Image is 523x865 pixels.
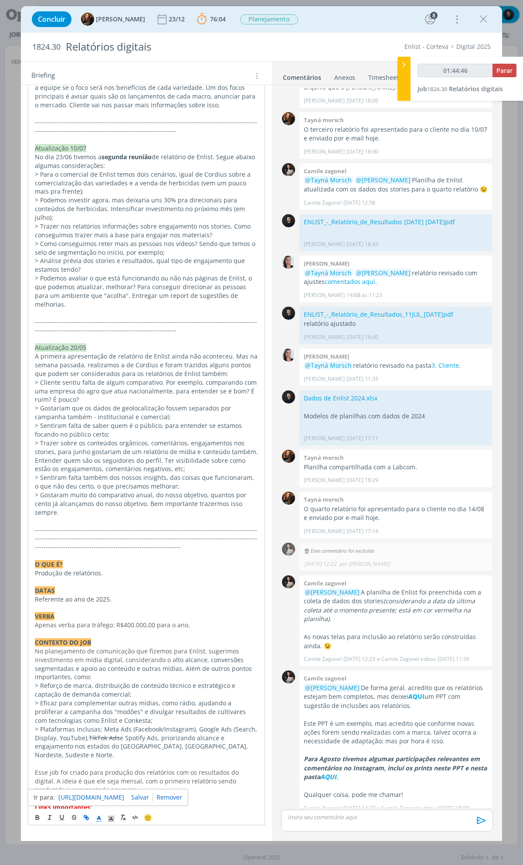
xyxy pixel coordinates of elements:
p: relatório ajustado [304,319,488,328]
p: [PERSON_NAME] [304,97,345,105]
span: e Camile Zagonel editou [377,655,436,663]
img: C [282,214,295,227]
img: C [282,670,295,684]
p: Modelos de planilhas com dados de 2024 [304,412,488,421]
span: Atualização 10/07 [35,144,86,152]
span: Apenas verba para tráfego: R$400.000,00 para o ano. [35,621,190,629]
p: Camile Zagonel [304,655,342,663]
p: As novas telas para inclusão ao relatório serão construídas ainda. 😉 [304,633,488,650]
span: Planejamento [240,14,298,24]
strong: DATAS [35,586,55,595]
p: > Sentiram falta de saber quem é o público, para entender se estamos focando no público certo; [35,421,258,439]
div: dialog [21,6,502,841]
span: @[PERSON_NAME] [305,588,360,596]
span: @[PERSON_NAME] [305,684,360,692]
img: T [282,492,295,505]
b: Camile zagonel [304,579,346,587]
span: [DATE] 17:14 [346,527,378,535]
span: [DATE] 18:00 [346,148,378,156]
span: [DATE] 11:39 [438,655,469,663]
img: T [81,13,94,26]
a: AQUI [408,692,425,701]
span: e Camile Zagonel editou [377,804,436,812]
p: De forma geral, acredito que os relatórios estejam bem completos, mas deixei um PPT com sugestão ... [304,684,488,710]
p: [PERSON_NAME] [304,375,345,383]
p: Planilha de Enlist atualizada com os dados dos stories para o quarto relatório 😉 [304,176,488,194]
a: [URL][DOMAIN_NAME] [58,792,124,803]
div: Relatórios digitais [62,36,296,58]
a: Timesheet [368,69,399,82]
span: Concluir [38,16,65,23]
p: [PERSON_NAME] [304,333,345,341]
a: Comentários [282,69,322,82]
a: 3. Cliente [431,361,459,369]
p: A primeira apresentação de relatório de Enlist ainda não aconteceu. Mas na semana passada, realiz... [35,352,258,378]
img: C [282,349,295,362]
img: C [282,256,295,269]
p: O terceiro relatório foi apresentado para o cliente no dia 10/07 e enviado por e-mail hoje. [304,125,488,143]
a: AQUI. [320,773,338,781]
p: > Como conseguimos reter mais as pessoas nos vídeos? Sendo que temos o selo de segmentação no iní... [35,239,258,257]
span: Esse job foi criado para produção dos relatórios com os resultados do digital. A ideia é que ele ... [35,768,241,794]
span: [DATE] 12:58 [343,199,375,207]
p: [PERSON_NAME] [304,148,345,156]
strong: VERBA [35,612,54,620]
p: Este PPT é um exemplo, mas acredito que conforme novas ações forem sendo realizadas com a marca, ... [304,719,488,746]
p: Planilha compartilhada com a Labcom. [304,463,488,472]
img: T [282,112,295,125]
span: [DATE] 16:40 [346,333,378,341]
strong: segunda reunião [102,153,152,161]
b: [PERSON_NAME] [304,352,349,360]
p: [PERSON_NAME] [304,527,345,535]
p: > Mais pra frente teremos lançamentos. [PERSON_NAME] vai entender com a equipe se o foco será nos... [35,75,258,109]
span: 1824.30 [32,42,61,52]
button: T[PERSON_NAME] [81,13,145,26]
p: -------------------------------------------------------------------------------------------------... [35,526,258,552]
a: ENLIST_-_Relatório_de_Resultados [DATE] [DATE]pdf [304,218,455,226]
img: C [282,390,295,403]
p: [PERSON_NAME] [304,240,345,248]
em: (considerando a data da última coleta até o momento presente; está em cor vermelha na planilha). [304,597,475,623]
span: -------------------------------------------------------------------------------------------------... [35,118,257,135]
p: > Gostaram muito do comparativo anual, do nosso objetivo, quantos por cento já alcançamos do noss... [35,491,258,517]
div: Anexos [334,73,355,82]
p: > Trazer nos relatórios informações sobre engajamento nos stories. Como conseguimos trazer mais a... [35,222,258,239]
p: > Gostariam que os dados de geolocalização fossem separados por campanha também - institucional e... [35,404,258,421]
p: Camile Zagonel [304,804,342,812]
span: [DATE] 18:00 [346,97,378,105]
img: C [282,163,295,176]
p: > Para o comercial de Enlist temos dois cenários, igual de Cordius sobre a comercialização das va... [35,170,258,196]
span: Briefing [31,70,55,82]
p: [PERSON_NAME] [304,291,345,299]
span: [DATE] 15:00 [438,804,469,812]
span: [DATE] 12:22 [305,560,336,568]
button: 8 [423,12,437,26]
span: 76:04 [210,15,226,23]
img: C [282,307,295,320]
span: @Tayná Morsch [305,269,352,277]
b: [PERSON_NAME] [304,260,349,267]
span: por [PERSON_NAME] [339,560,390,568]
p: O quarto relatório foi apresentado para o cliente no dia 14/08 e enviado por e-mail hoje. [304,505,488,523]
span: [DATE] 18:29 [346,476,378,484]
span: Este comentário foi excluído [304,547,374,554]
div: 8 [430,12,438,19]
p: [PERSON_NAME] [304,476,345,484]
span: [DATE] 12:23 [343,655,375,663]
p: A planilha de Enlist foi preenchida com a coleta de dados dos stories [304,588,488,624]
span: @[PERSON_NAME] [356,176,411,184]
p: Camile Zagonel [304,199,342,207]
b: Tayná morsch [304,116,344,124]
span: [DATE] 17:11 [346,434,378,442]
s: TikTok Ads [89,734,120,742]
a: Enlist - Corteva [404,42,448,51]
p: > Eficaz para complementar outras mídias, como rádio, ajudando a proliferar a campanha dos "modõe... [35,699,258,725]
p: > Plataformas inclusas: Meta Ads (Facebook/Instagram), Google Ads (Search, Display, YouTube), e S... [35,725,258,760]
a: Job1824.30Relatórios digitais [418,85,503,93]
div: 23/12 [169,16,187,22]
p: [PERSON_NAME] [304,434,345,442]
span: No planejamento de comunicação que fizemos para Enlist, sugerimos investimento em mídia digital, ... [35,647,241,664]
strong: Links importantes: [35,803,92,811]
span: Relatórios digitais [449,85,503,93]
